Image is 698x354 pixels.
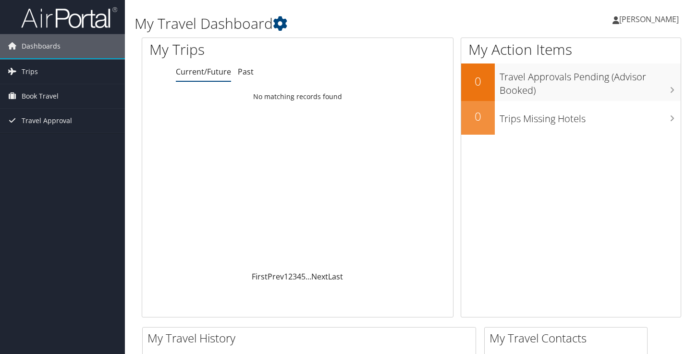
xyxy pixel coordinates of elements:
[22,84,59,108] span: Book Travel
[22,109,72,133] span: Travel Approval
[612,5,688,34] a: [PERSON_NAME]
[147,330,476,346] h2: My Travel History
[461,108,495,125] h2: 0
[490,330,647,346] h2: My Travel Contacts
[268,271,284,282] a: Prev
[22,60,38,84] span: Trips
[135,13,504,34] h1: My Travel Dashboard
[461,73,495,89] h2: 0
[176,66,231,77] a: Current/Future
[311,271,328,282] a: Next
[21,6,117,29] img: airportal-logo.png
[238,66,254,77] a: Past
[293,271,297,282] a: 3
[461,39,681,60] h1: My Action Items
[328,271,343,282] a: Last
[619,14,679,25] span: [PERSON_NAME]
[306,271,311,282] span: …
[297,271,301,282] a: 4
[284,271,288,282] a: 1
[461,101,681,135] a: 0Trips Missing Hotels
[149,39,316,60] h1: My Trips
[252,271,268,282] a: First
[22,34,61,58] span: Dashboards
[500,65,681,97] h3: Travel Approvals Pending (Advisor Booked)
[461,63,681,101] a: 0Travel Approvals Pending (Advisor Booked)
[142,88,453,105] td: No matching records found
[301,271,306,282] a: 5
[500,107,681,126] h3: Trips Missing Hotels
[288,271,293,282] a: 2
